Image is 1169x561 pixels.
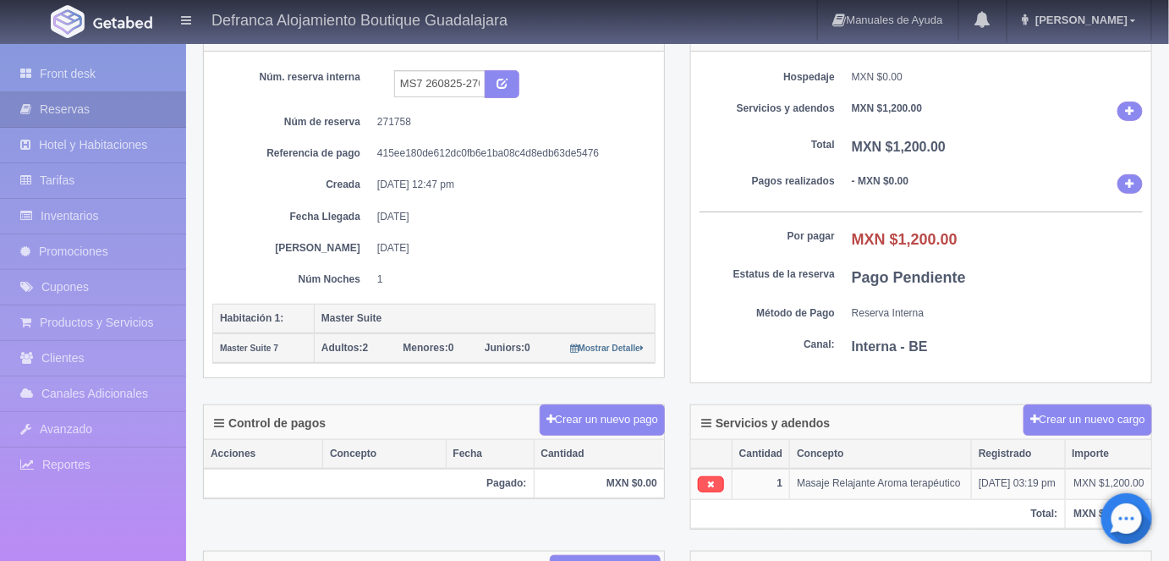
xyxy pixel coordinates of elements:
[204,469,534,498] th: Pagado:
[1065,499,1151,528] th: MXN $1,200.00
[93,16,152,29] img: Getabed
[972,440,1065,469] th: Registrado
[700,267,835,282] dt: Estatus de la reserva
[321,342,368,354] span: 2
[1031,14,1128,26] span: [PERSON_NAME]
[852,70,1143,85] dd: MXN $0.00
[852,231,958,248] b: MXN $1,200.00
[204,440,323,469] th: Acciones
[570,344,644,353] small: Mostrar Detalle
[790,440,972,469] th: Concepto
[377,115,643,129] dd: 271758
[403,342,448,354] strong: Menores:
[403,342,454,354] span: 0
[700,70,835,85] dt: Hospedaje
[377,210,643,224] dd: [DATE]
[972,469,1065,499] td: [DATE] 03:19 pm
[377,272,643,287] dd: 1
[852,102,922,114] b: MXN $1,200.00
[797,477,960,489] span: Masaje Relajante Aroma terapéutico
[225,146,360,161] dt: Referencia de pago
[377,241,643,256] dd: [DATE]
[1065,469,1151,499] td: MXN $1,200.00
[852,269,966,286] b: Pago Pendiente
[446,440,534,469] th: Fecha
[570,342,644,354] a: Mostrar Detalle
[852,306,1143,321] dd: Reserva Interna
[852,339,928,354] b: Interna - BE
[214,417,326,430] h4: Control de pagos
[485,342,524,354] strong: Juniors:
[534,469,664,498] th: MXN $0.00
[700,338,835,352] dt: Canal:
[700,306,835,321] dt: Método de Pago
[377,146,643,161] dd: 415ee180de612dc0fb6e1ba08c4d8edb63de5476
[777,477,783,489] b: 1
[691,499,1065,528] th: Total:
[323,440,447,469] th: Concepto
[701,417,830,430] h4: Servicios y adendos
[852,140,946,154] b: MXN $1,200.00
[377,178,643,192] dd: [DATE] 12:47 pm
[220,344,278,353] small: Master Suite 7
[540,404,665,436] button: Crear un nuevo pago
[225,272,360,287] dt: Núm Noches
[315,304,656,333] th: Master Suite
[1024,404,1152,436] button: Crear un nuevo cargo
[220,312,283,324] b: Habitación 1:
[700,102,835,116] dt: Servicios y adendos
[534,440,664,469] th: Cantidad
[852,175,908,187] b: - MXN $0.00
[700,229,835,244] dt: Por pagar
[321,342,363,354] strong: Adultos:
[225,210,360,224] dt: Fecha Llegada
[700,138,835,152] dt: Total
[1065,440,1151,469] th: Importe
[485,342,530,354] span: 0
[732,440,789,469] th: Cantidad
[225,241,360,256] dt: [PERSON_NAME]
[51,5,85,38] img: Getabed
[225,178,360,192] dt: Creada
[700,174,835,189] dt: Pagos realizados
[225,70,360,85] dt: Núm. reserva interna
[225,115,360,129] dt: Núm de reserva
[211,8,508,30] h4: Defranca Alojamiento Boutique Guadalajara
